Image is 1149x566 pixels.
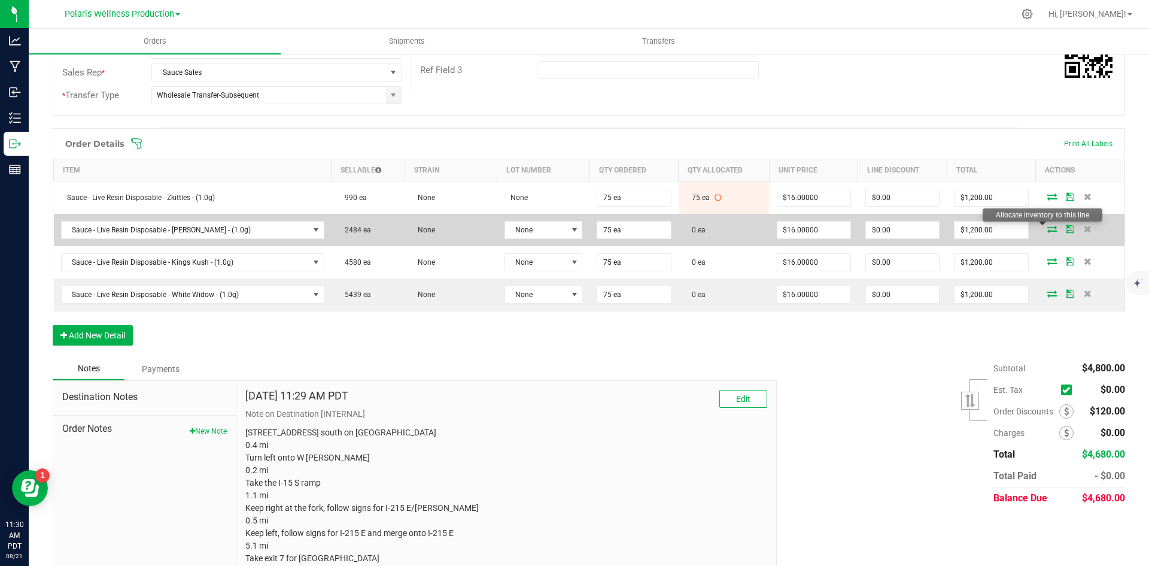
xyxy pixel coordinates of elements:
[62,422,227,436] span: Order Notes
[339,258,371,267] span: 4580 ea
[1061,258,1079,265] span: Save Order Detail
[589,159,678,181] th: Qty Ordered
[62,222,309,238] span: Sauce - Live Resin Disposable - [PERSON_NAME] - (1.0g)
[65,139,124,149] h1: Order Details
[597,222,670,238] input: 0
[770,159,858,181] th: Unit Price
[12,470,48,506] iframe: Resource center
[1095,470,1125,482] span: - $0.00
[996,211,1089,219] span: Allocate inventory to this line
[505,222,567,238] span: None
[955,254,1028,271] input: 0
[61,193,215,202] span: Sauce - Live Resin Disposable - Zkittles - (1.0g)
[777,222,850,238] input: 0
[858,159,947,181] th: Line Discount
[719,390,767,408] button: Edit
[993,407,1059,416] span: Order Discounts
[62,286,309,303] span: Sauce - Live Resin Disposable - White Widow - (1.0g)
[35,468,50,483] iframe: Resource center unread badge
[1082,492,1125,504] span: $4,680.00
[1101,384,1125,395] span: $0.00
[1036,159,1124,181] th: Actions
[866,286,939,303] input: 0
[1090,405,1125,417] span: $120.00
[405,159,497,181] th: Strain
[993,385,1056,395] span: Est. Tax
[1082,362,1125,374] span: $4,800.00
[62,254,309,271] span: Sauce - Live Resin Disposable - Kings Kush - (1.0g)
[686,193,710,202] span: 75 ea
[1079,290,1097,297] span: Delete Order Detail
[955,286,1028,303] input: 0
[53,358,124,380] div: Notes
[993,428,1059,438] span: Charges
[9,60,21,72] inline-svg: Manufacturing
[866,189,939,206] input: 0
[245,390,348,402] h4: [DATE] 11:29 AM PDT
[5,552,23,561] p: 08/21
[412,226,435,234] span: None
[61,253,324,271] span: NO DATA FOUND
[993,492,1047,504] span: Balance Due
[420,65,462,75] span: Ref Field 3
[54,159,332,181] th: Item
[1079,258,1097,265] span: Delete Order Detail
[993,449,1015,460] span: Total
[955,189,1028,206] input: 0
[124,358,196,380] div: Payments
[412,258,435,267] span: None
[53,325,133,346] button: Add New Detail
[1101,427,1125,438] span: $0.00
[190,426,227,437] button: New Note
[339,226,371,234] span: 2484 ea
[505,286,567,303] span: None
[9,86,21,98] inline-svg: Inbound
[152,64,385,81] span: Sauce Sales
[339,290,371,299] span: 5439 ea
[9,35,21,47] inline-svg: Analytics
[597,189,670,206] input: 0
[1048,9,1126,19] span: Hi, [PERSON_NAME]!
[332,159,405,181] th: Sellable
[686,226,706,234] span: 0 ea
[373,36,441,47] span: Shipments
[955,222,1028,238] input: 0
[1020,8,1035,20] div: Manage settings
[9,138,21,150] inline-svg: Outbound
[1079,225,1097,232] span: Delete Order Detail
[412,290,435,299] span: None
[777,189,850,206] input: 0
[1061,193,1079,200] span: Save Order Detail
[61,286,324,304] span: NO DATA FOUND
[1082,449,1125,460] span: $4,680.00
[1061,225,1079,232] span: Save Order Detail
[62,67,102,78] span: Sales Rep
[736,394,750,404] span: Edit
[497,159,590,181] th: Lot Number
[1061,290,1079,297] span: Save Order Detail
[9,164,21,175] inline-svg: Reports
[5,519,23,552] p: 11:30 AM PDT
[1061,382,1077,398] span: Calculate excise tax
[29,29,281,54] a: Orders
[245,408,767,420] p: Note on Destination [INTERNAL]
[62,390,227,404] span: Destination Notes
[127,36,183,47] span: Orders
[993,364,1025,373] span: Subtotal
[597,286,670,303] input: 0
[61,221,324,239] span: NO DATA FOUND
[339,193,367,202] span: 990 ea
[597,254,670,271] input: 0
[62,44,115,55] span: Customer PO
[777,286,850,303] input: 0
[715,193,722,202] span: Packages pending sync: 1 Packages in sync: 0
[412,193,435,202] span: None
[62,90,119,101] span: Transfer Type
[504,193,528,202] span: None
[686,258,706,267] span: 0 ea
[777,254,850,271] input: 0
[993,470,1036,482] span: Total Paid
[679,159,770,181] th: Qty Allocated
[866,254,939,271] input: 0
